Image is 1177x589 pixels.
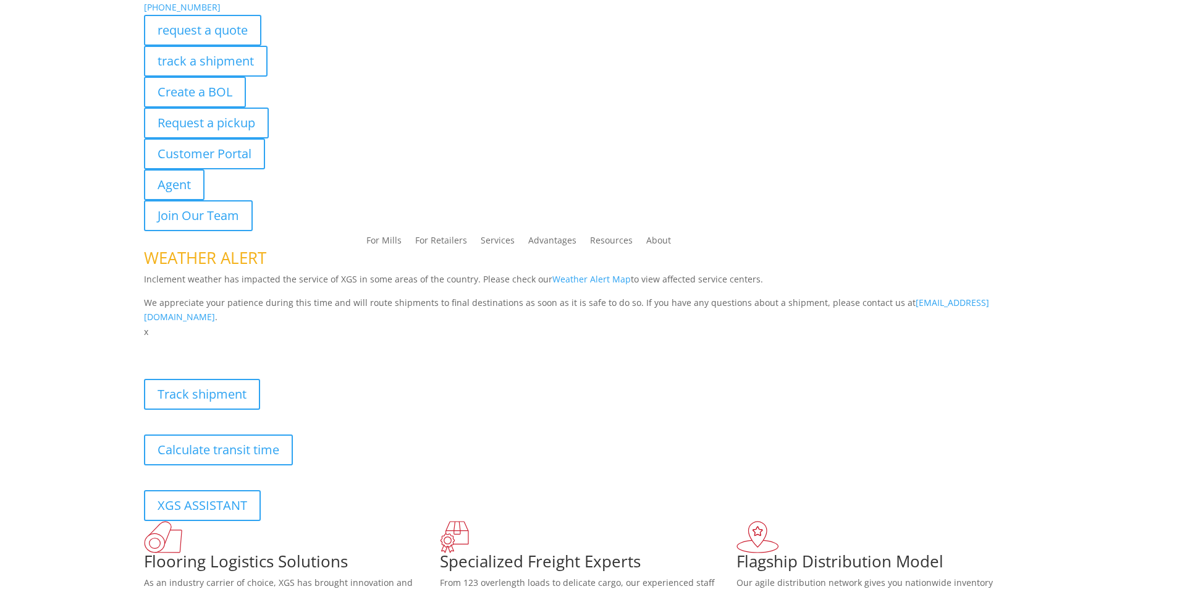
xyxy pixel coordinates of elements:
a: track a shipment [144,46,268,77]
b: Visibility, transparency, and control for your entire supply chain. [144,341,420,353]
img: xgs-icon-flagship-distribution-model-red [736,521,779,553]
a: [PHONE_NUMBER] [144,1,221,13]
a: request a quote [144,15,261,46]
h1: Flagship Distribution Model [736,553,1033,575]
a: For Retailers [415,236,467,250]
a: For Mills [366,236,402,250]
p: We appreciate your patience during this time and will route shipments to final destinations as so... [144,295,1034,325]
a: Weather Alert Map [552,273,631,285]
a: Services [481,236,515,250]
span: WEATHER ALERT [144,247,266,269]
p: Inclement weather has impacted the service of XGS in some areas of the country. Please check our ... [144,272,1034,295]
p: x [144,324,1034,339]
a: XGS ASSISTANT [144,490,261,521]
a: About [646,236,671,250]
a: Agent [144,169,205,200]
a: Request a pickup [144,108,269,138]
a: Create a BOL [144,77,246,108]
a: Join Our Team [144,200,253,231]
a: Resources [590,236,633,250]
h1: Specialized Freight Experts [440,553,736,575]
a: Calculate transit time [144,434,293,465]
a: Customer Portal [144,138,265,169]
a: Advantages [528,236,576,250]
a: Track shipment [144,379,260,410]
img: xgs-icon-focused-on-flooring-red [440,521,469,553]
img: xgs-icon-total-supply-chain-intelligence-red [144,521,182,553]
h1: Flooring Logistics Solutions [144,553,441,575]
